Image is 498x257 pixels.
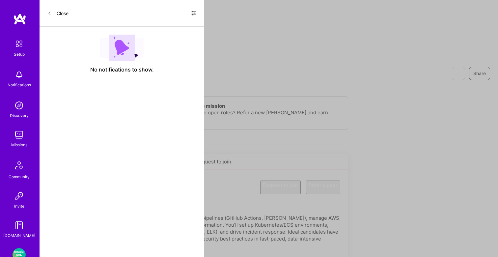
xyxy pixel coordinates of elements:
[13,68,26,81] img: bell
[13,219,26,232] img: guide book
[13,189,26,203] img: Invite
[100,35,144,61] img: empty
[13,99,26,112] img: discovery
[11,141,27,148] div: Missions
[10,112,29,119] div: Discovery
[9,173,30,180] div: Community
[47,8,69,18] button: Close
[14,51,25,58] div: Setup
[11,157,27,173] img: Community
[12,37,26,51] img: setup
[13,128,26,141] img: teamwork
[90,66,154,73] span: No notifications to show.
[13,13,26,25] img: logo
[3,232,35,239] div: [DOMAIN_NAME]
[8,81,31,88] div: Notifications
[14,203,24,210] div: Invite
